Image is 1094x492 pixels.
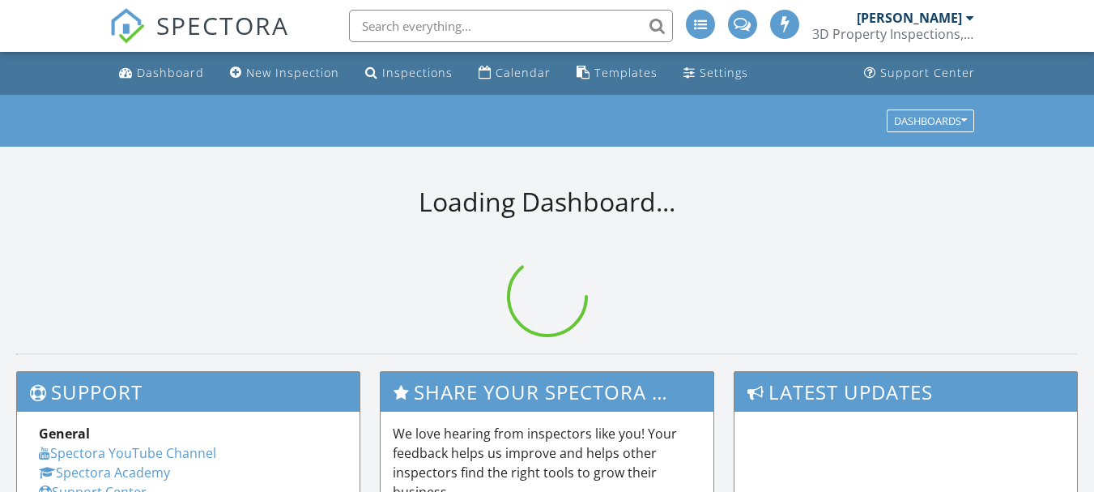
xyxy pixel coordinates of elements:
[113,58,211,88] a: Dashboard
[156,8,289,42] span: SPECTORA
[381,372,713,412] h3: Share Your Spectora Experience
[17,372,360,412] h3: Support
[39,464,170,481] a: Spectora Academy
[880,65,975,80] div: Support Center
[382,65,453,80] div: Inspections
[223,58,346,88] a: New Inspection
[594,65,658,80] div: Templates
[39,444,216,462] a: Spectora YouTube Channel
[858,58,981,88] a: Support Center
[496,65,551,80] div: Calendar
[812,26,974,42] div: 3D Property Inspections, LLC
[246,65,339,80] div: New Inspection
[734,372,1077,412] h3: Latest Updates
[887,109,974,132] button: Dashboards
[700,65,748,80] div: Settings
[677,58,755,88] a: Settings
[109,22,289,56] a: SPECTORA
[894,115,967,126] div: Dashboards
[472,58,557,88] a: Calendar
[349,10,673,42] input: Search everything...
[39,425,90,443] strong: General
[137,65,204,80] div: Dashboard
[570,58,664,88] a: Templates
[109,8,145,44] img: The Best Home Inspection Software - Spectora
[857,10,962,26] div: [PERSON_NAME]
[359,58,459,88] a: Inspections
